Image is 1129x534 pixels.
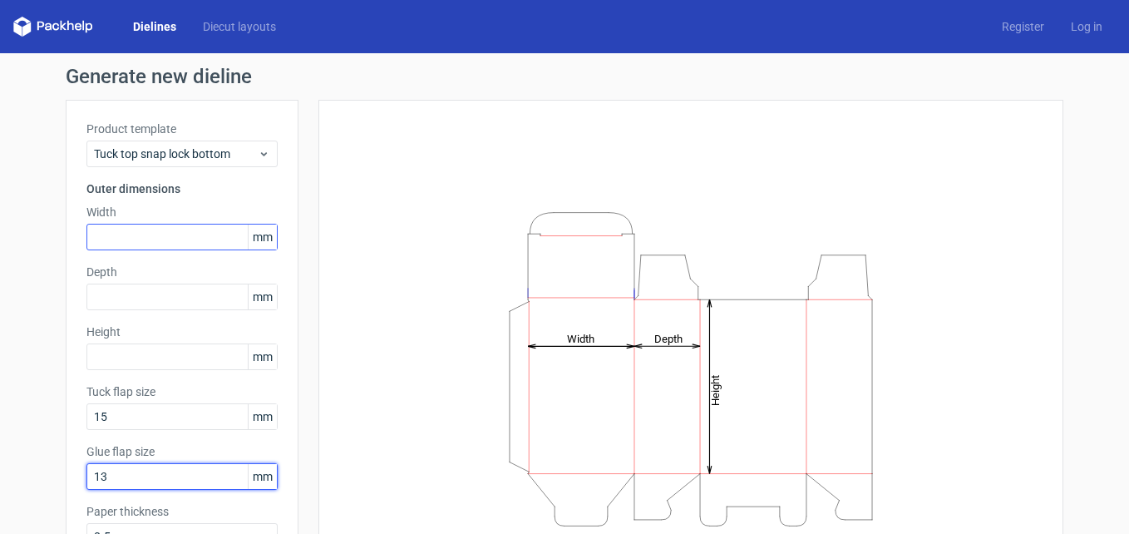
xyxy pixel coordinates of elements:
[86,204,278,220] label: Width
[248,225,277,250] span: mm
[86,503,278,520] label: Paper thickness
[120,18,190,35] a: Dielines
[709,374,722,405] tspan: Height
[190,18,289,35] a: Diecut layouts
[248,284,277,309] span: mm
[66,67,1063,87] h1: Generate new dieline
[86,443,278,460] label: Glue flap size
[988,18,1058,35] a: Register
[86,383,278,400] label: Tuck flap size
[94,146,258,162] span: Tuck top snap lock bottom
[248,404,277,429] span: mm
[86,121,278,137] label: Product template
[86,180,278,197] h3: Outer dimensions
[86,324,278,340] label: Height
[654,332,683,344] tspan: Depth
[248,464,277,489] span: mm
[567,332,594,344] tspan: Width
[86,264,278,280] label: Depth
[248,344,277,369] span: mm
[1058,18,1116,35] a: Log in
